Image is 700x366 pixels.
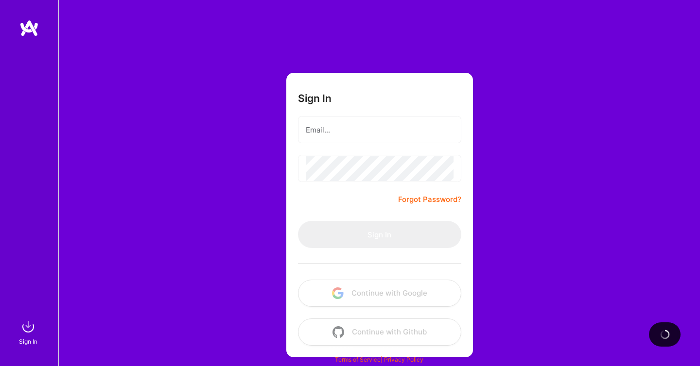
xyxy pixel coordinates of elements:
button: Continue with Google [298,280,461,307]
div: © 2025 ATeams Inc., All rights reserved. [58,337,700,361]
input: Email... [306,117,454,142]
img: sign in [18,317,38,336]
div: Sign In [19,336,37,347]
img: loading [658,328,671,341]
img: logo [19,19,39,37]
h3: Sign In [298,92,332,104]
a: Terms of Service [335,356,381,363]
img: icon [332,326,344,338]
a: Privacy Policy [384,356,423,363]
span: | [335,356,423,363]
img: icon [332,287,344,299]
a: sign inSign In [20,317,38,347]
a: Forgot Password? [398,194,461,205]
button: Sign In [298,221,461,248]
button: Continue with Github [298,318,461,346]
